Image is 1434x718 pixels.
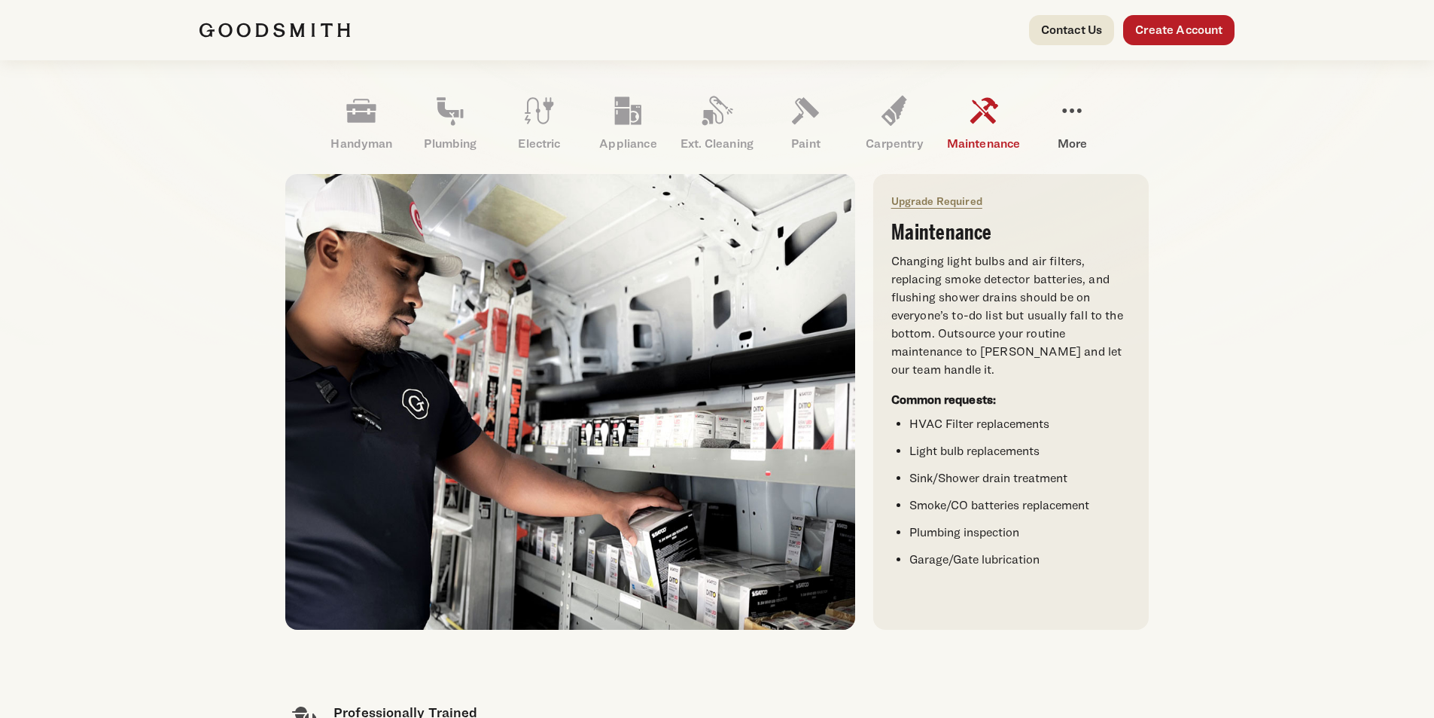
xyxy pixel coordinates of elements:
li: Sink/Shower drain treatment [909,469,1131,487]
a: Carpentry [850,84,939,162]
p: Maintenance [939,135,1028,153]
p: Appliance [583,135,672,153]
strong: Common requests: [891,393,997,407]
li: Plumbing inspection [909,524,1131,542]
a: Ext. Cleaning [672,84,761,162]
p: Plumbing [406,135,495,153]
p: Paint [761,135,850,153]
a: Appliance [583,84,672,162]
a: Create Account [1123,15,1235,45]
a: Handyman [317,84,406,162]
p: Handyman [317,135,406,153]
p: Carpentry [850,135,939,153]
p: Changing light bulbs and air filters, replacing smoke detector batteries, and flushing shower dra... [891,252,1131,379]
p: Electric [495,135,583,153]
h3: Maintenance [891,222,1131,243]
a: Contact Us [1029,15,1115,45]
li: Smoke/CO batteries replacement [909,496,1131,515]
a: Plumbing [406,84,495,162]
li: Garage/Gate lubrication [909,551,1131,569]
a: Paint [761,84,850,162]
a: More [1028,84,1116,162]
img: Goodsmith [199,23,350,38]
p: Ext. Cleaning [672,135,761,153]
a: Electric [495,84,583,162]
p: More [1028,135,1116,153]
img: Person stocking electrical supplies in a service van. [285,174,854,630]
a: Maintenance [939,84,1028,162]
li: HVAC Filter replacements [909,415,1131,433]
li: Light bulb replacements [909,442,1131,460]
a: Upgrade Required [891,194,982,207]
